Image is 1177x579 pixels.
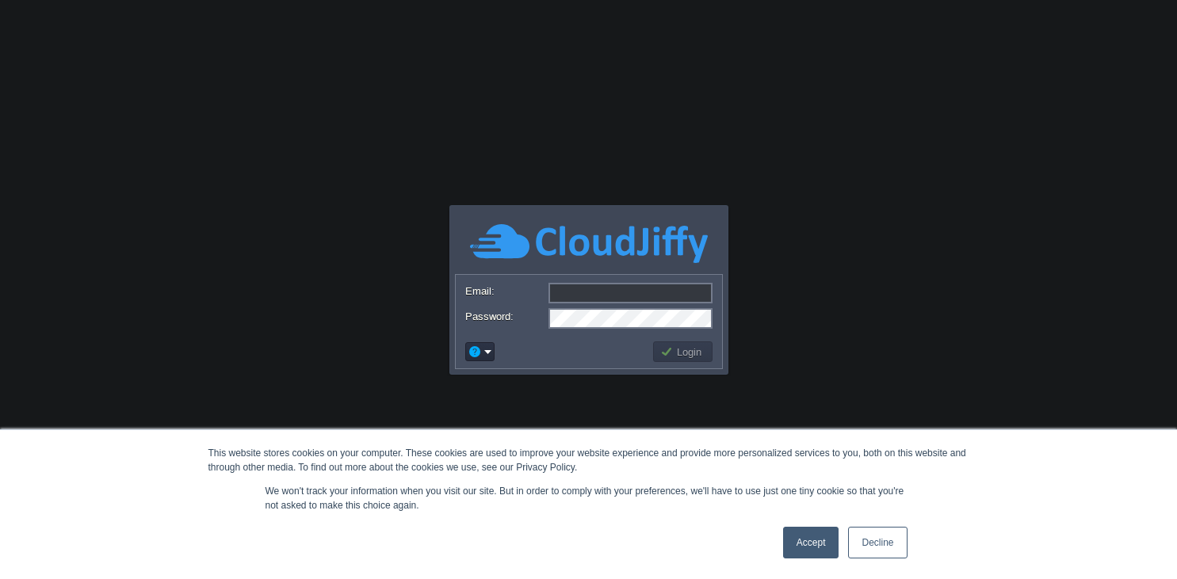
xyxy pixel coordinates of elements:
[470,222,708,265] img: CloudJiffy
[848,527,907,558] a: Decline
[783,527,839,558] a: Accept
[465,308,547,325] label: Password:
[465,283,547,299] label: Email:
[660,345,706,359] button: Login
[208,446,969,474] div: This website stores cookies on your computer. These cookies are used to improve your website expe...
[266,484,912,512] p: We won't track your information when you visit our site. But in order to comply with your prefere...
